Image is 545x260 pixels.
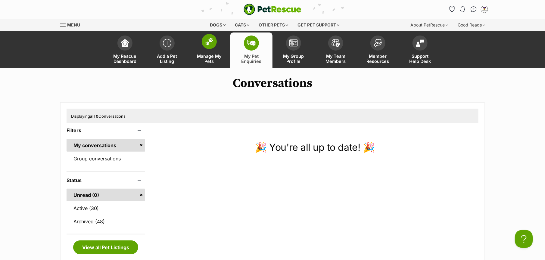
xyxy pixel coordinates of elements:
[146,32,188,68] a: Add a Pet Listing
[247,40,256,46] img: pet-enquiries-icon-7e3ad2cf08bfb03b45e93fb7055b45f3efa6380592205ae92323e6603595dc1f.svg
[332,39,340,47] img: team-members-icon-5396bd8760b3fe7c0b43da4ab00e1e3bb1a5d9ba89233759b79545d2d3fc5d0d.svg
[90,114,98,119] strong: all 0
[416,39,424,47] img: help-desk-icon-fdf02630f3aa405de69fd3d07c3f3aa587a6932b1a1747fa1d2bba05be0121f9.svg
[67,202,145,215] a: Active (30)
[406,54,434,64] span: Support Help Desk
[458,5,468,14] button: Notifications
[188,32,230,68] a: Manage My Pets
[406,19,452,31] div: About PetRescue
[151,140,478,155] p: 🎉 You're all up to date! 🎉
[469,5,478,14] a: Conversations
[357,32,399,68] a: Member Resources
[111,54,139,64] span: My Rescue Dashboard
[71,114,126,119] span: Displaying Conversations
[196,54,223,64] span: Manage My Pets
[154,54,181,64] span: Add a Pet Listing
[121,39,129,47] img: dashboard-icon-eb2f2d2d3e046f16d808141f083e7271f6b2e854fb5c12c21221c1fb7104beca.svg
[163,39,171,47] img: add-pet-listing-icon-0afa8454b4691262ce3f59096e99ab1cd57d4a30225e0717b998d2c9b9846f56.svg
[364,54,391,64] span: Member Resources
[67,22,80,27] span: Menu
[255,19,293,31] div: Other pets
[471,6,477,12] img: chat-41dd97257d64d25036548639549fe6c8038ab92f7586957e7f3b1b290dea8141.svg
[289,39,298,47] img: group-profile-icon-3fa3cf56718a62981997c0bc7e787c4b2cf8bcc04b72c1350f741eb67cf2f40e.svg
[67,128,145,133] header: Filters
[67,152,145,165] a: Group conversations
[231,19,254,31] div: Cats
[322,54,349,64] span: My Team Members
[294,19,344,31] div: Get pet support
[67,139,145,152] a: My conversations
[399,32,441,68] a: Support Help Desk
[280,54,307,64] span: My Group Profile
[315,32,357,68] a: My Team Members
[67,178,145,183] header: Status
[272,32,315,68] a: My Group Profile
[480,5,489,14] button: My account
[230,32,272,68] a: My Pet Enquiries
[206,19,230,31] div: Dogs
[244,4,301,15] a: PetRescue
[67,189,145,201] a: Unread (0)
[460,6,465,12] img: notifications-46538b983faf8c2785f20acdc204bb7945ddae34d4c08c2a6579f10ce5e182be.svg
[60,19,84,30] a: Menu
[515,230,533,248] iframe: Help Scout Beacon - Open
[67,215,145,228] a: Archived (48)
[244,4,301,15] img: logo-e224e6f780fb5917bec1dbf3a21bbac754714ae5b6737aabdf751b685950b380.svg
[447,5,489,14] ul: Account quick links
[205,38,213,45] img: manage-my-pets-icon-02211641906a0b7f246fdf0571729dbe1e7629f14944591b6c1af311fb30b64b.svg
[374,39,382,47] img: member-resources-icon-8e73f808a243e03378d46382f2149f9095a855e16c252ad45f914b54edf8863c.svg
[104,32,146,68] a: My Rescue Dashboard
[481,6,487,12] img: W.I.S.H Rescue profile pic
[453,19,489,31] div: Good Reads
[238,54,265,64] span: My Pet Enquiries
[447,5,457,14] a: Favourites
[73,240,138,254] a: View all Pet Listings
